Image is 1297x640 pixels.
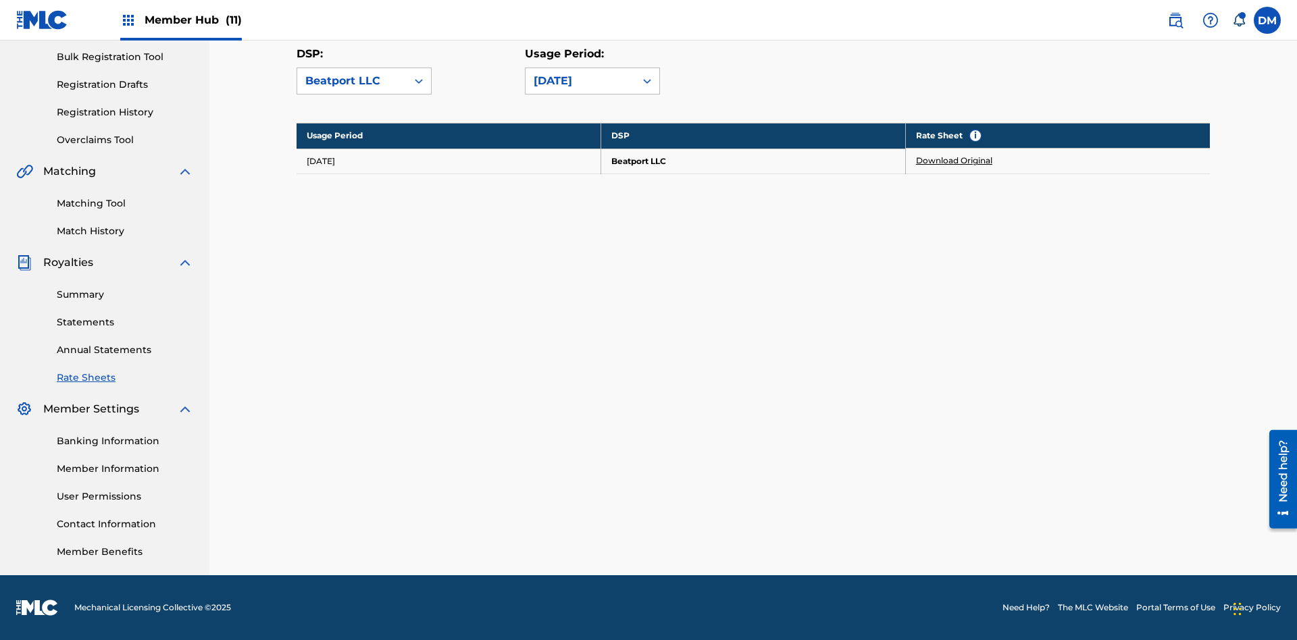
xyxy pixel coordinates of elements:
[57,489,193,504] a: User Permissions
[57,50,193,64] a: Bulk Registration Tool
[57,434,193,448] a: Banking Information
[57,78,193,92] a: Registration Drafts
[43,401,139,417] span: Member Settings
[57,371,193,385] a: Rate Sheets
[57,545,193,559] a: Member Benefits
[57,105,193,119] a: Registration History
[74,602,231,614] span: Mechanical Licensing Collective © 2025
[43,163,96,180] span: Matching
[16,599,58,616] img: logo
[57,224,193,238] a: Match History
[297,47,323,60] label: DSP:
[177,401,193,417] img: expand
[1136,602,1215,614] a: Portal Terms of Use
[1234,589,1242,629] div: Drag
[57,462,193,476] a: Member Information
[601,123,906,149] th: DSP
[177,255,193,271] img: expand
[16,10,68,30] img: MLC Logo
[1202,12,1219,28] img: help
[1232,14,1246,27] div: Notifications
[297,149,601,174] td: [DATE]
[16,401,32,417] img: Member Settings
[57,343,193,357] a: Annual Statements
[297,123,601,149] th: Usage Period
[916,155,992,167] a: Download Original
[177,163,193,180] img: expand
[1223,602,1281,614] a: Privacy Policy
[305,73,399,89] div: Beatport LLC
[57,133,193,147] a: Overclaims Tool
[120,12,136,28] img: Top Rightsholders
[1197,7,1224,34] div: Help
[525,47,604,60] label: Usage Period:
[16,163,33,180] img: Matching
[57,288,193,302] a: Summary
[534,73,627,89] div: [DATE]
[970,130,981,141] span: i
[1002,602,1050,614] a: Need Help?
[57,196,193,211] a: Matching Tool
[1254,7,1281,34] div: User Menu
[145,12,242,28] span: Member Hub
[1167,12,1184,28] img: search
[43,255,93,271] span: Royalties
[57,315,193,329] a: Statements
[1259,426,1297,533] iframe: Resource Center
[1058,602,1128,614] a: The MLC Website
[601,149,906,174] td: Beatport LLC
[1229,575,1297,640] iframe: Chat Widget
[57,517,193,531] a: Contact Information
[1162,7,1189,34] a: Public Search
[16,255,32,271] img: Royalties
[226,14,242,26] span: (11)
[906,123,1210,149] th: Rate Sheet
